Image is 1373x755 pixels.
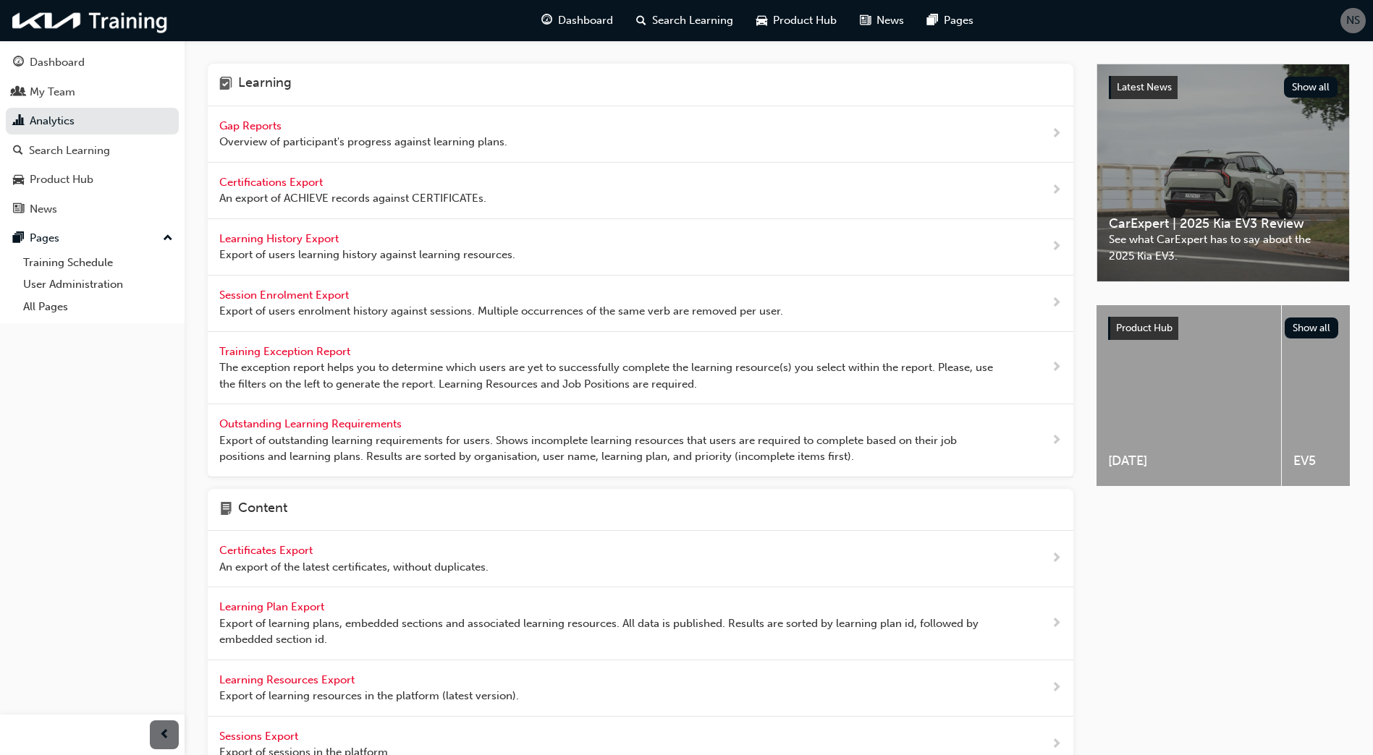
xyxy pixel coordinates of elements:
[219,615,1005,648] span: Export of learning plans, embedded sections and associated learning resources. All data is publis...
[944,12,973,29] span: Pages
[219,432,1005,465] span: Export of outstanding learning requirements for users. Shows incomplete learning resources that u...
[13,145,23,158] span: search-icon
[219,673,358,686] span: Learning Resources Export
[541,12,552,30] span: guage-icon
[1051,679,1062,697] span: next-icon
[30,201,57,218] div: News
[1109,216,1338,232] span: CarExpert | 2025 Kia EV3 Review
[219,75,232,94] span: learning-icon
[208,163,1073,219] a: Certifications Export An export of ACHIEVE records against CERTIFICATEs.next-icon
[1097,64,1350,282] a: Latest NewsShow allCarExpert | 2025 Kia EV3 ReviewSee what CarExpert has to say about the 2025 Ki...
[219,134,507,150] span: Overview of participant's progress against learning plans.
[558,12,613,29] span: Dashboard
[1285,317,1339,338] button: Show all
[1340,8,1366,33] button: NS
[6,108,179,135] a: Analytics
[530,6,625,35] a: guage-iconDashboard
[1051,238,1062,256] span: next-icon
[17,273,179,296] a: User Administration
[1109,76,1338,99] a: Latest NewsShow all
[238,75,292,94] h4: Learning
[1051,735,1062,754] span: next-icon
[208,332,1073,405] a: Training Exception Report The exception report helps you to determine which users are yet to succ...
[1051,359,1062,377] span: next-icon
[219,232,342,245] span: Learning History Export
[208,106,1073,163] a: Gap Reports Overview of participant's progress against learning plans.next-icon
[652,12,733,29] span: Search Learning
[927,12,938,30] span: pages-icon
[13,232,24,245] span: pages-icon
[208,587,1073,660] a: Learning Plan Export Export of learning plans, embedded sections and associated learning resource...
[6,79,179,106] a: My Team
[219,190,486,207] span: An export of ACHIEVE records against CERTIFICATEs.
[6,49,179,76] a: Dashboard
[219,345,353,358] span: Training Exception Report
[13,56,24,69] span: guage-icon
[6,196,179,223] a: News
[238,500,287,519] h4: Content
[625,6,745,35] a: search-iconSearch Learning
[1108,317,1338,340] a: Product HubShow all
[17,296,179,318] a: All Pages
[756,12,767,30] span: car-icon
[17,252,179,274] a: Training Schedule
[6,166,179,193] a: Product Hub
[1284,77,1338,98] button: Show all
[1346,12,1360,29] span: NS
[6,137,179,164] a: Search Learning
[208,219,1073,276] a: Learning History Export Export of users learning history against learning resources.next-icon
[773,12,837,29] span: Product Hub
[848,6,916,35] a: news-iconNews
[219,417,405,430] span: Outstanding Learning Requirements
[1051,125,1062,143] span: next-icon
[1051,432,1062,450] span: next-icon
[219,359,1005,392] span: The exception report helps you to determine which users are yet to successfully complete the lear...
[219,559,489,576] span: An export of the latest certificates, without duplicates.
[30,54,85,71] div: Dashboard
[7,6,174,35] img: kia-training
[219,119,284,132] span: Gap Reports
[1097,305,1281,486] a: [DATE]
[159,726,170,744] span: prev-icon
[636,12,646,30] span: search-icon
[1117,81,1172,93] span: Latest News
[6,225,179,252] button: Pages
[219,176,326,189] span: Certifications Export
[208,276,1073,332] a: Session Enrolment Export Export of users enrolment history against sessions. Multiple occurrences...
[1108,453,1270,469] span: [DATE]
[219,500,232,519] span: page-icon
[219,303,783,320] span: Export of users enrolment history against sessions. Multiple occurrences of the same verb are rem...
[163,229,173,248] span: up-icon
[219,289,352,302] span: Session Enrolment Export
[1051,550,1062,568] span: next-icon
[13,174,24,187] span: car-icon
[30,230,59,247] div: Pages
[6,46,179,225] button: DashboardMy TeamAnalyticsSearch LearningProduct HubNews
[208,660,1073,717] a: Learning Resources Export Export of learning resources in the platform (latest version).next-icon
[208,531,1073,587] a: Certificates Export An export of the latest certificates, without duplicates.next-icon
[1051,615,1062,633] span: next-icon
[876,12,904,29] span: News
[1051,182,1062,200] span: next-icon
[219,544,316,557] span: Certificates Export
[13,203,24,216] span: news-icon
[13,115,24,128] span: chart-icon
[1109,231,1338,264] span: See what CarExpert has to say about the 2025 Kia EV3.
[219,600,327,613] span: Learning Plan Export
[860,12,871,30] span: news-icon
[916,6,985,35] a: pages-iconPages
[30,84,75,101] div: My Team
[219,688,519,704] span: Export of learning resources in the platform (latest version).
[30,171,93,188] div: Product Hub
[219,730,301,743] span: Sessions Export
[29,142,110,159] div: Search Learning
[219,247,515,263] span: Export of users learning history against learning resources.
[208,404,1073,477] a: Outstanding Learning Requirements Export of outstanding learning requirements for users. Shows in...
[1051,294,1062,312] span: next-icon
[13,86,24,99] span: people-icon
[745,6,848,35] a: car-iconProduct Hub
[1116,322,1173,334] span: Product Hub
